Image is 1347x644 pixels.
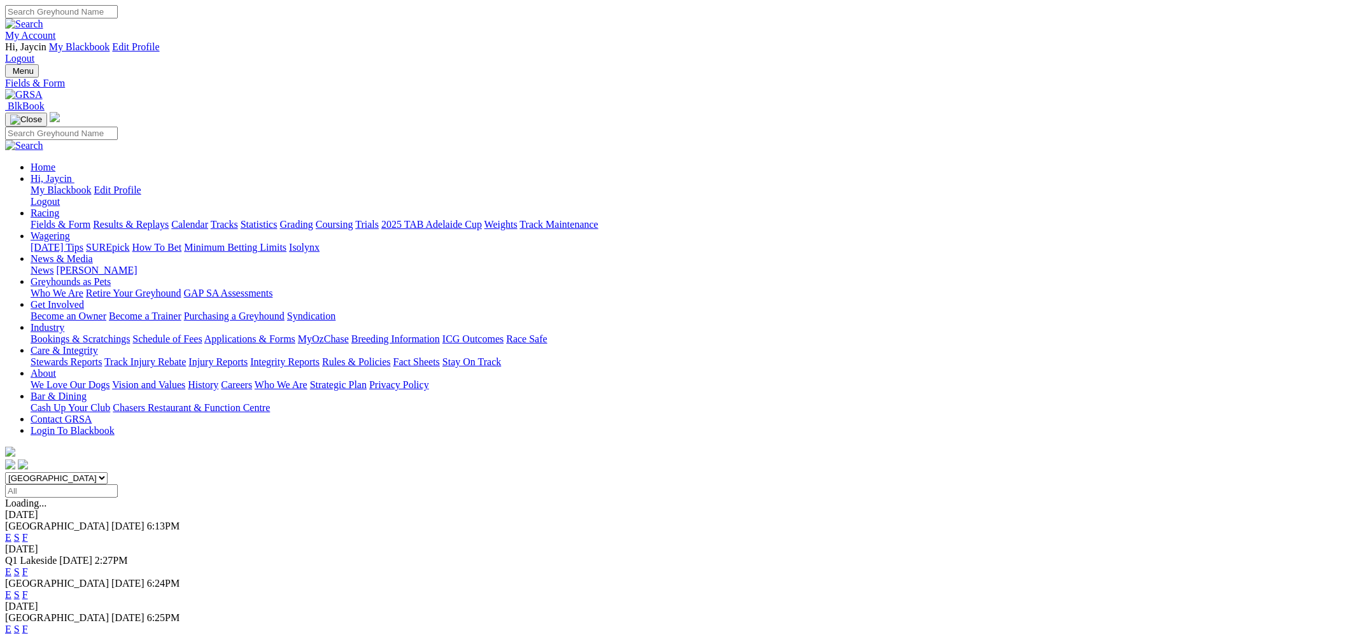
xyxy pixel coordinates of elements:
[31,402,110,413] a: Cash Up Your Club
[14,589,20,600] a: S
[5,566,11,577] a: E
[31,414,92,424] a: Contact GRSA
[255,379,307,390] a: Who We Are
[31,368,56,379] a: About
[5,53,34,64] a: Logout
[86,288,181,298] a: Retire Your Greyhound
[49,41,110,52] a: My Blackbook
[171,219,208,230] a: Calendar
[31,265,53,276] a: News
[56,265,137,276] a: [PERSON_NAME]
[22,624,28,634] a: F
[184,242,286,253] a: Minimum Betting Limits
[147,578,180,589] span: 6:24PM
[31,230,70,241] a: Wagering
[5,127,118,140] input: Search
[5,30,56,41] a: My Account
[31,242,83,253] a: [DATE] Tips
[31,311,1342,322] div: Get Involved
[31,173,74,184] a: Hi, Jaycin
[442,356,501,367] a: Stay On Track
[5,578,109,589] span: [GEOGRAPHIC_DATA]
[31,322,64,333] a: Industry
[5,18,43,30] img: Search
[5,555,57,566] span: Q1 Lakeside
[5,612,109,623] span: [GEOGRAPHIC_DATA]
[5,543,1342,555] div: [DATE]
[393,356,440,367] a: Fact Sheets
[204,333,295,344] a: Applications & Forms
[5,5,118,18] input: Search
[280,219,313,230] a: Grading
[5,64,39,78] button: Toggle navigation
[112,41,159,52] a: Edit Profile
[5,498,46,508] span: Loading...
[111,578,145,589] span: [DATE]
[31,162,55,172] a: Home
[31,425,115,436] a: Login To Blackbook
[31,379,1342,391] div: About
[104,356,186,367] a: Track Injury Rebate
[31,288,1342,299] div: Greyhounds as Pets
[287,311,335,321] a: Syndication
[351,333,440,344] a: Breeding Information
[22,589,28,600] a: F
[14,532,20,543] a: S
[112,379,185,390] a: Vision and Values
[5,521,109,531] span: [GEOGRAPHIC_DATA]
[31,185,92,195] a: My Blackbook
[184,288,273,298] a: GAP SA Assessments
[5,78,1342,89] a: Fields & Form
[147,521,180,531] span: 6:13PM
[241,219,278,230] a: Statistics
[50,112,60,122] img: logo-grsa-white.png
[14,624,20,634] a: S
[31,333,130,344] a: Bookings & Scratchings
[31,242,1342,253] div: Wagering
[31,379,109,390] a: We Love Our Dogs
[184,311,285,321] a: Purchasing a Greyhound
[14,566,20,577] a: S
[5,140,43,151] img: Search
[22,566,28,577] a: F
[113,402,270,413] a: Chasers Restaurant & Function Centre
[322,356,391,367] a: Rules & Policies
[31,356,102,367] a: Stewards Reports
[5,601,1342,612] div: [DATE]
[5,509,1342,521] div: [DATE]
[5,532,11,543] a: E
[5,589,11,600] a: E
[381,219,482,230] a: 2025 TAB Adelaide Cup
[31,299,84,310] a: Get Involved
[31,207,59,218] a: Racing
[211,219,238,230] a: Tracks
[5,89,43,101] img: GRSA
[506,333,547,344] a: Race Safe
[316,219,353,230] a: Coursing
[5,459,15,470] img: facebook.svg
[221,379,252,390] a: Careers
[111,521,145,531] span: [DATE]
[10,115,42,125] img: Close
[147,612,180,623] span: 6:25PM
[250,356,320,367] a: Integrity Reports
[94,185,141,195] a: Edit Profile
[310,379,367,390] a: Strategic Plan
[31,402,1342,414] div: Bar & Dining
[31,333,1342,345] div: Industry
[18,459,28,470] img: twitter.svg
[31,253,93,264] a: News & Media
[5,624,11,634] a: E
[5,447,15,457] img: logo-grsa-white.png
[8,101,45,111] span: BlkBook
[31,219,1342,230] div: Racing
[298,333,349,344] a: MyOzChase
[31,173,72,184] span: Hi, Jaycin
[31,219,90,230] a: Fields & Form
[31,265,1342,276] div: News & Media
[111,612,145,623] span: [DATE]
[188,379,218,390] a: History
[5,41,1342,64] div: My Account
[5,113,47,127] button: Toggle navigation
